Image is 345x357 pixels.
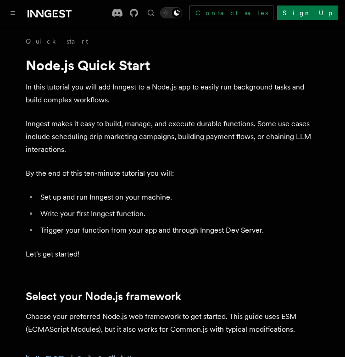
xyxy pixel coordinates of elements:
li: Trigger your function from your app and through Inngest Dev Server. [38,224,319,237]
a: Sign Up [277,6,338,20]
li: Set up and run Inngest on your machine. [38,191,319,204]
h1: Node.js Quick Start [26,57,319,73]
li: Write your first Inngest function. [38,207,319,220]
a: Contact sales [189,6,273,20]
button: Toggle navigation [7,7,18,18]
p: Let's get started! [26,248,319,261]
p: By the end of this ten-minute tutorial you will: [26,167,319,180]
p: Inngest makes it easy to build, manage, and execute durable functions. Some use cases include sch... [26,117,319,156]
p: In this tutorial you will add Inngest to a Node.js app to easily run background tasks and build c... [26,81,319,106]
button: Toggle dark mode [160,7,182,18]
button: Find something... [145,7,156,18]
p: Choose your preferred Node.js web framework to get started. This guide uses ESM (ECMAScript Modul... [26,310,319,336]
a: Select your Node.js framework [26,290,181,303]
a: Quick start [26,37,88,46]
